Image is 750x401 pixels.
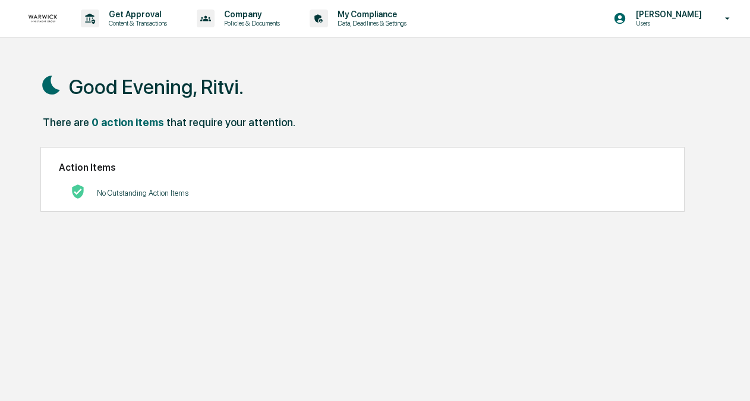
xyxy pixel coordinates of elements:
p: No Outstanding Action Items [97,189,188,198]
img: logo [29,11,57,26]
div: There are [43,116,89,129]
img: No Actions logo [71,184,85,199]
p: Content & Transactions [99,19,173,27]
p: Data, Deadlines & Settings [328,19,412,27]
p: Get Approval [99,10,173,19]
div: 0 action items [92,116,164,129]
p: Company [215,10,286,19]
div: that require your attention. [166,116,295,129]
h1: Good Evening, Ritvi. [69,75,244,99]
p: My Compliance [328,10,412,19]
p: [PERSON_NAME] [626,10,708,19]
p: Policies & Documents [215,19,286,27]
p: Users [626,19,708,27]
h2: Action Items [59,162,666,173]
